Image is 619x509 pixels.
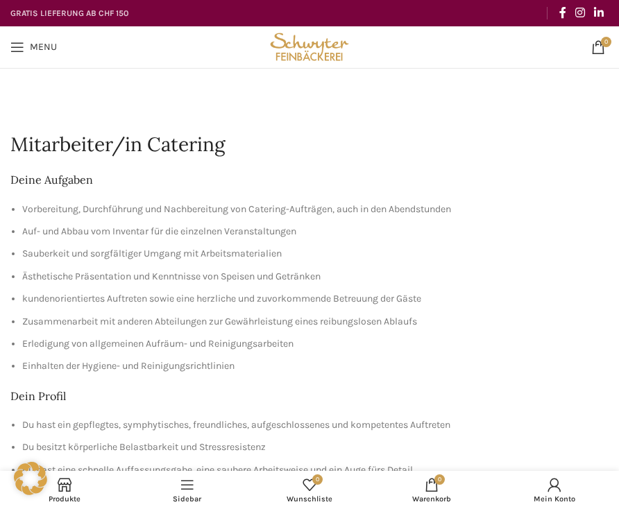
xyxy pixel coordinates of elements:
span: Wunschliste [255,494,364,503]
li: Erledigung von allgemeinen Aufräum- und Reinigungsarbeiten [22,336,609,352]
span: Warenkorb [378,494,486,503]
a: Site logo [267,40,353,52]
span: Menu [30,42,57,52]
li: Zusammenarbeit mit anderen Abteilungen zur Gewährleistung eines reibungslosen Ablaufs [22,314,609,329]
h2: Deine Aufgaben [10,172,609,187]
strong: GRATIS LIEFERUNG AB CHF 150 [10,8,128,18]
a: 0 Warenkorb [371,474,493,506]
a: Produkte [3,474,126,506]
span: 0 [601,37,611,47]
a: Facebook social link [554,2,570,24]
li: Sauberkeit und sorgfältiger Umgang mit Arbeitsmaterialien [22,246,609,261]
a: Instagram social link [570,2,589,24]
span: Sidebar [133,494,241,503]
li: Du besitzt körperliche Belastbarkeit und Stressresistenz [22,440,609,455]
div: My cart [371,474,493,506]
span: 0 [434,474,445,485]
a: 0 [584,33,612,61]
h2: Dein Profil [10,388,609,404]
span: Produkte [10,494,119,503]
li: Du hast eine schnelle Auffassungsgabe, eine saubere Arbeitsweise und ein Auge fürs Detail [22,463,609,478]
a: Mein Konto [493,474,616,506]
a: 0 Wunschliste [248,474,371,506]
li: Vorbereitung, Durchführung und Nachbereitung von Catering-Aufträgen, auch in den Abendstunden [22,202,609,217]
a: Linkedin social link [590,2,609,24]
span: 0 [312,474,323,485]
li: Ästhetische Präsentation und Kenntnisse von Speisen und Getränken [22,269,609,284]
div: Meine Wunschliste [248,474,371,506]
li: Du hast ein gepflegtes, symphytisches, freundliches, aufgeschlossenes und kompetentes Auftreten [22,417,609,433]
h1: Mitarbeiter/in Catering [10,131,609,158]
a: Sidebar [126,474,248,506]
li: Einhalten der Hygiene- und Reinigungsrichtlinien [22,359,609,374]
span: Mein Konto [500,494,609,503]
img: Bäckerei Schwyter [267,26,353,68]
li: Auf- und Abbau vom Inventar für die einzelnen Veranstaltungen [22,224,609,239]
li: kundenorientiertes Auftreten sowie eine herzliche und zuvorkommende Betreuung der Gäste [22,291,609,307]
a: Open mobile menu [3,33,64,61]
